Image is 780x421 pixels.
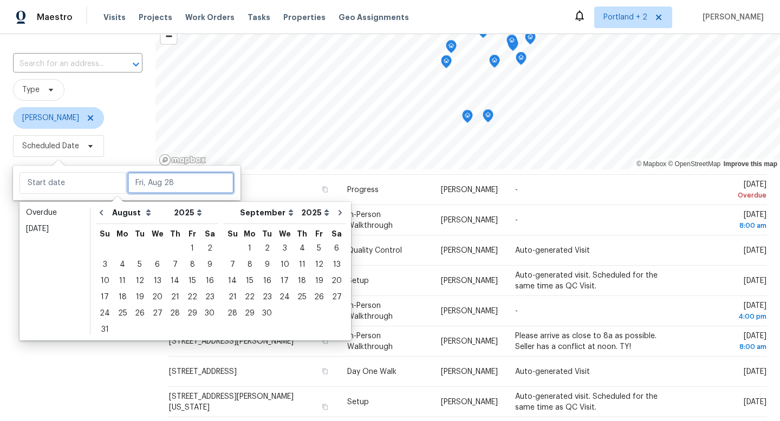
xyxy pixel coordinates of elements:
[276,240,294,256] div: Wed Sep 03 2025
[320,366,330,376] button: Copy Address
[114,306,131,321] div: 25
[171,205,205,221] select: Year
[96,322,114,337] div: 31
[276,257,294,272] div: 10
[515,307,518,315] span: -
[310,273,328,288] div: 19
[332,202,348,223] button: Go to next month
[347,277,369,285] span: Setup
[347,302,393,320] span: In-Person Walkthrough
[114,273,131,288] div: 11
[294,273,310,288] div: 18
[166,256,184,273] div: Thu Aug 07 2025
[201,257,218,272] div: 9
[241,273,258,288] div: 15
[347,368,396,376] span: Day One Walk
[184,273,201,288] div: 15
[328,289,346,305] div: Sat Sep 27 2025
[698,12,764,23] span: [PERSON_NAME]
[694,211,766,231] span: [DATE]
[114,256,131,273] div: Mon Aug 04 2025
[441,55,452,72] div: Map marker
[148,273,166,288] div: 13
[96,305,114,321] div: Sun Aug 24 2025
[441,307,498,315] span: [PERSON_NAME]
[184,240,201,256] div: Fri Aug 01 2025
[258,306,276,321] div: 30
[241,273,258,289] div: Mon Sep 15 2025
[320,336,330,346] button: Copy Address
[320,402,330,412] button: Copy Address
[724,160,777,168] a: Improve this map
[258,289,276,305] div: Tue Sep 23 2025
[201,305,218,321] div: Sat Aug 30 2025
[224,273,241,288] div: 14
[298,205,332,221] select: Year
[241,306,258,321] div: 29
[131,273,148,289] div: Tue Aug 12 2025
[139,12,172,23] span: Projects
[315,230,323,238] abbr: Friday
[237,205,298,221] select: Month
[694,332,766,352] span: [DATE]
[201,240,218,256] div: Sat Aug 02 2025
[506,35,517,51] div: Map marker
[694,220,766,231] div: 8:00 am
[328,257,346,272] div: 13
[294,273,310,289] div: Thu Sep 18 2025
[320,185,330,194] button: Copy Address
[114,290,131,305] div: 18
[241,305,258,321] div: Mon Sep 29 2025
[22,141,79,152] span: Scheduled Date
[310,289,328,305] div: Fri Sep 26 2025
[161,28,177,44] button: Zoom out
[19,172,126,194] input: Start date
[135,230,145,238] abbr: Tuesday
[515,247,590,254] span: Auto-generated Visit
[161,29,177,44] span: Zoom out
[258,240,276,256] div: Tue Sep 02 2025
[201,241,218,256] div: 2
[128,57,144,72] button: Open
[668,160,720,168] a: OpenStreetMap
[148,305,166,321] div: Wed Aug 27 2025
[131,306,148,321] div: 26
[22,84,40,95] span: Type
[258,273,276,289] div: Tue Sep 16 2025
[116,230,128,238] abbr: Monday
[148,306,166,321] div: 27
[441,247,498,254] span: [PERSON_NAME]
[148,290,166,305] div: 20
[131,256,148,273] div: Tue Aug 05 2025
[201,273,218,288] div: 16
[276,290,294,305] div: 24
[184,305,201,321] div: Fri Aug 29 2025
[276,256,294,273] div: Wed Sep 10 2025
[13,56,112,73] input: Search for an address...
[310,257,328,272] div: 12
[114,289,131,305] div: Mon Aug 18 2025
[96,256,114,273] div: Sun Aug 03 2025
[96,273,114,288] div: 10
[96,273,114,289] div: Sun Aug 10 2025
[276,289,294,305] div: Wed Sep 24 2025
[276,241,294,256] div: 3
[26,223,83,234] div: [DATE]
[169,338,294,345] span: [STREET_ADDRESS][PERSON_NAME]
[148,256,166,273] div: Wed Aug 06 2025
[328,256,346,273] div: Sat Sep 13 2025
[159,154,206,166] a: Mapbox homepage
[294,289,310,305] div: Thu Sep 25 2025
[339,12,409,23] span: Geo Assignments
[241,256,258,273] div: Mon Sep 08 2025
[201,289,218,305] div: Sat Aug 23 2025
[694,190,766,201] div: Overdue
[515,186,518,194] span: -
[205,230,215,238] abbr: Saturday
[96,257,114,272] div: 3
[131,290,148,305] div: 19
[131,289,148,305] div: Tue Aug 19 2025
[258,273,276,288] div: 16
[103,12,126,23] span: Visits
[114,305,131,321] div: Mon Aug 25 2025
